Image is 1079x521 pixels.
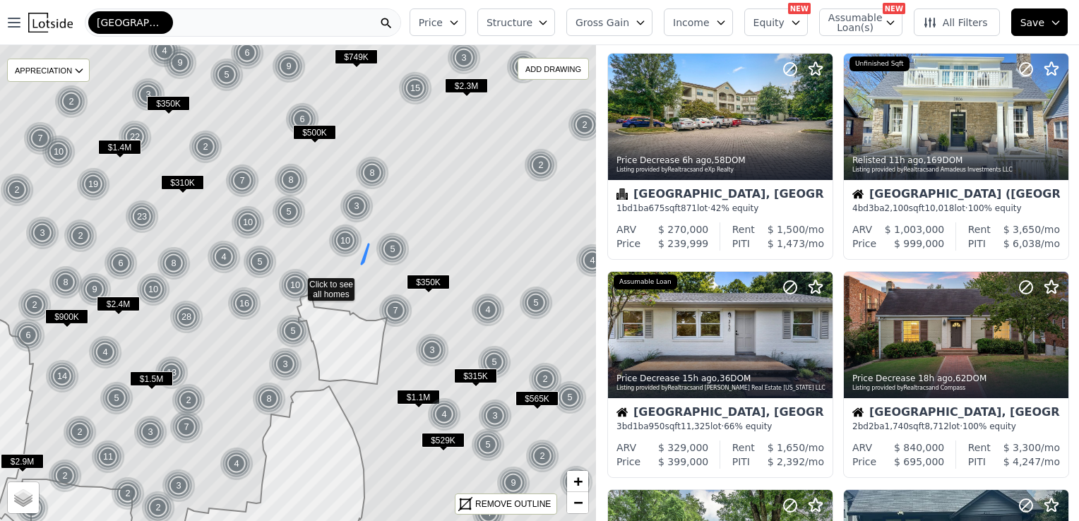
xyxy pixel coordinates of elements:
[471,293,505,327] div: 4
[477,8,555,36] button: Structure
[157,246,191,280] div: 8
[576,244,610,277] img: g1.png
[524,148,559,182] img: g1.png
[828,13,874,32] span: Assumable Loan(s)
[744,8,808,36] button: Equity
[422,433,465,453] div: $529K
[852,236,876,251] div: Price
[147,96,190,116] div: $350K
[496,466,530,500] div: 9
[553,381,587,414] div: 5
[664,8,733,36] button: Income
[768,456,805,467] span: $ 2,392
[986,455,1060,469] div: /mo
[649,421,665,431] span: 950
[410,8,466,36] button: Price
[616,203,824,214] div: 1 bd 1 ba sqft lot · 42% equity
[407,275,450,289] span: $350K
[852,188,864,200] img: House
[850,56,910,72] div: Unfinished Sqft
[852,203,1060,214] div: 4 bd 3 ba sqft lot · 100% equity
[148,34,181,68] div: 4
[478,399,513,433] img: g1.png
[422,433,465,448] span: $529K
[278,268,312,302] div: 10
[276,314,311,348] img: g1.png
[991,222,1060,236] div: /mo
[48,459,83,493] img: g1.png
[732,455,750,469] div: PITI
[125,200,160,234] img: g1.png
[45,309,88,330] div: $900K
[616,441,636,455] div: ARV
[293,125,336,145] div: $500K
[355,156,390,190] img: g1.png
[681,421,710,431] span: 11,325
[616,222,636,236] div: ARV
[682,373,717,383] time: 2025-09-30 00:43
[573,472,583,490] span: +
[64,219,97,253] div: 2
[225,164,259,198] div: 7
[1003,238,1041,249] span: $ 6,038
[616,188,628,200] img: Condominium
[91,440,126,474] img: g1.png
[614,275,677,290] div: Assumable Loan
[162,469,196,503] div: 3
[274,163,309,197] img: g1.png
[477,345,512,379] img: g1.png
[750,455,824,469] div: /mo
[376,232,410,266] div: 5
[753,16,785,30] span: Equity
[88,335,122,369] div: 4
[328,224,363,258] img: g1.png
[454,369,497,389] div: $315K
[616,373,825,384] div: Price Decrease , 36 DOM
[23,121,58,155] img: g1.png
[852,384,1061,393] div: Listing provided by Realtracs and Compass
[189,130,223,164] img: g1.png
[155,356,189,390] img: g1.png
[924,421,948,431] span: 8,712
[755,222,824,236] div: /mo
[98,140,141,160] div: $1.4M
[207,240,241,274] div: 4
[169,300,204,334] img: g1.png
[130,371,173,392] div: $1.5M
[207,240,242,274] img: g1.png
[100,381,133,415] div: 5
[276,314,310,348] div: 5
[616,421,824,432] div: 3 bd 1 ba sqft lot · 66% equity
[1003,456,1041,467] span: $ 4,247
[278,268,313,302] img: g1.png
[49,265,83,299] img: g1.png
[340,189,374,223] div: 3
[268,347,303,381] img: g1.png
[566,8,652,36] button: Gross Gain
[8,482,39,513] a: Layers
[111,477,145,510] img: g1.png
[18,288,52,322] img: g1.png
[445,78,488,99] div: $2.3M
[852,166,1061,174] div: Listing provided by Realtracs and Amadeus Investments LLC
[991,441,1060,455] div: /mo
[732,222,755,236] div: Rent
[885,224,945,235] span: $ 1,003,000
[210,58,244,92] img: g1.png
[230,36,264,70] div: 6
[227,287,261,321] div: 16
[97,297,140,311] span: $2.4M
[163,46,197,80] div: 9
[97,16,165,30] span: [GEOGRAPHIC_DATA]
[63,415,97,449] img: g1.png
[616,188,824,203] div: [GEOGRAPHIC_DATA], [GEOGRAPHIC_DATA]
[378,294,412,328] div: 7
[397,390,440,405] span: $1.1M
[477,345,511,379] div: 5
[478,399,512,433] div: 3
[131,78,165,112] div: 3
[506,50,541,84] img: g1.png
[576,244,609,277] div: 4
[616,407,824,421] div: [GEOGRAPHIC_DATA], [GEOGRAPHIC_DATA]
[447,41,481,75] div: 3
